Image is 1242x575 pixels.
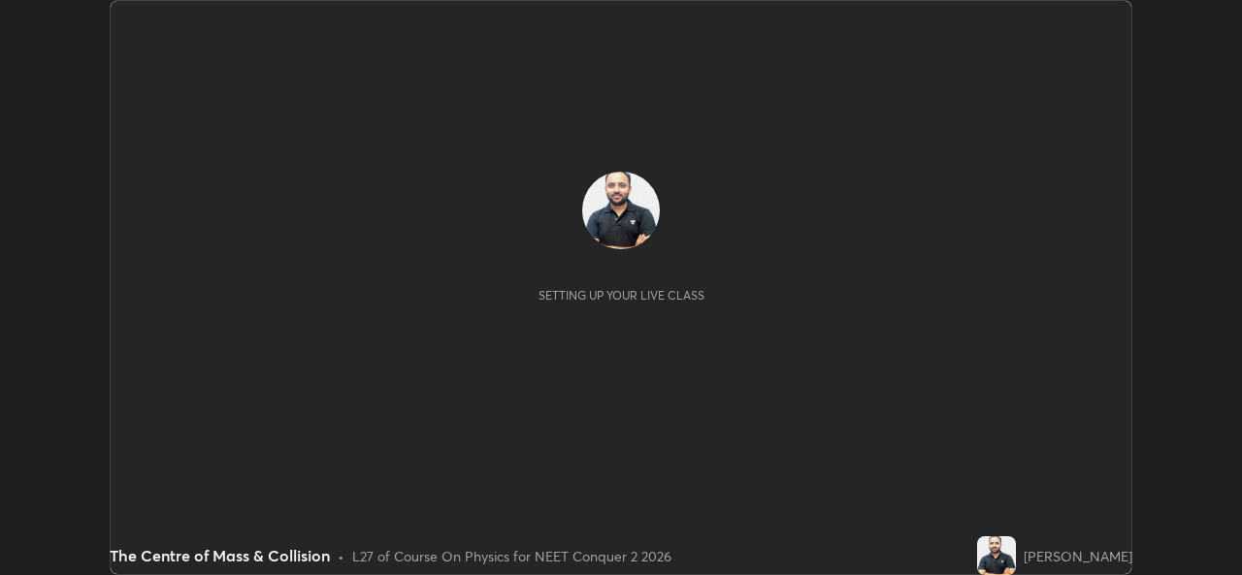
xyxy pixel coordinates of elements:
div: The Centre of Mass & Collision [110,544,330,567]
img: f24e72077a7b4b049bd1b98a95eb8709.jpg [582,172,660,249]
div: [PERSON_NAME] [1024,546,1132,566]
div: Setting up your live class [539,288,704,303]
div: L27 of Course On Physics for NEET Conquer 2 2026 [352,546,671,566]
img: f24e72077a7b4b049bd1b98a95eb8709.jpg [977,536,1016,575]
div: • [338,546,344,566]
